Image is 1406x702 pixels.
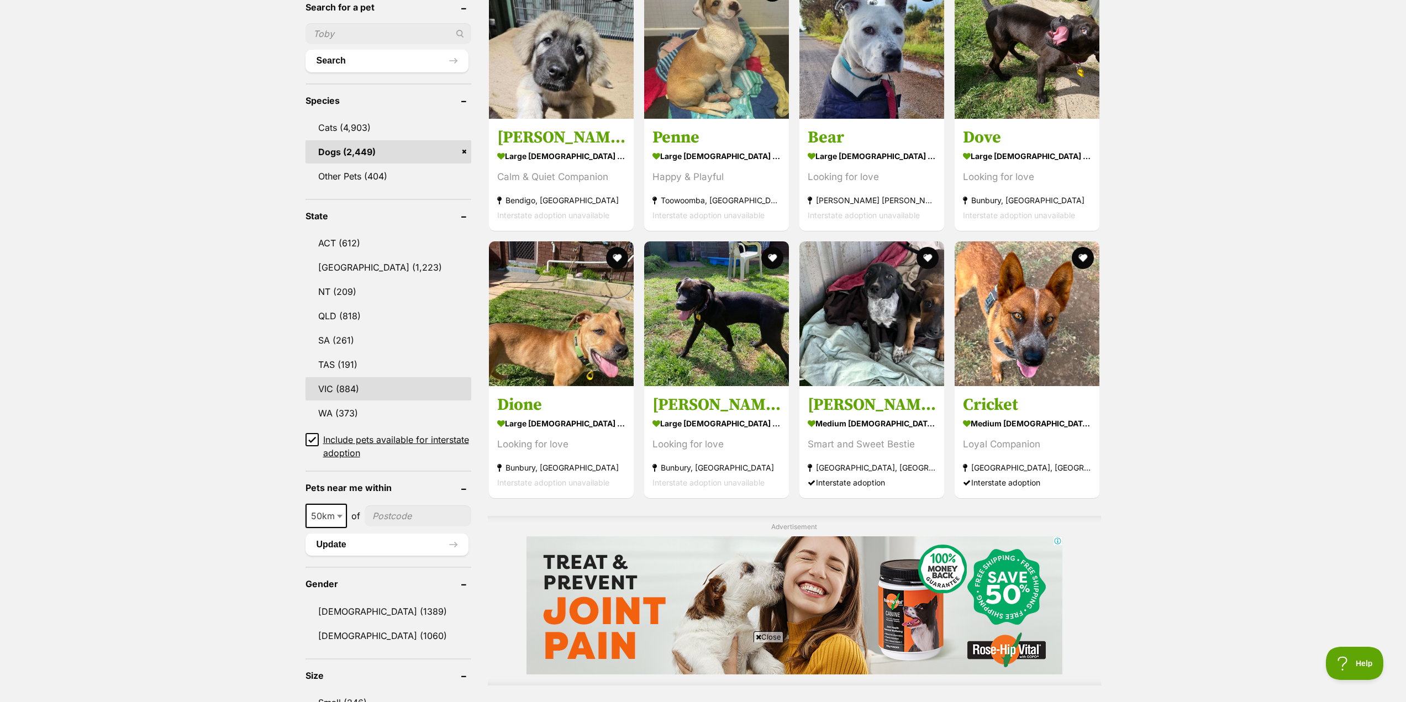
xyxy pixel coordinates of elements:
[351,509,360,522] span: of
[808,475,936,490] div: Interstate adoption
[306,433,471,460] a: Include pets available for interstate adoption
[306,353,471,376] a: TAS (191)
[306,579,471,589] header: Gender
[489,119,634,231] a: [PERSON_NAME] large [DEMOGRAPHIC_DATA] Dog Calm & Quiet Companion Bendigo, [GEOGRAPHIC_DATA] Inte...
[306,23,471,44] input: Toby
[652,437,781,452] div: Looking for love
[644,386,789,498] a: [PERSON_NAME] large [DEMOGRAPHIC_DATA] Dog Looking for love Bunbury, [GEOGRAPHIC_DATA] Interstate...
[799,386,944,498] a: [PERSON_NAME] medium [DEMOGRAPHIC_DATA] Dog Smart and Sweet Bestie [GEOGRAPHIC_DATA], [GEOGRAPHIC...
[306,280,471,303] a: NT (209)
[652,210,765,220] span: Interstate adoption unavailable
[644,119,789,231] a: Penne large [DEMOGRAPHIC_DATA] Dog Happy & Playful Toowoomba, [GEOGRAPHIC_DATA] Interstate adopti...
[489,386,634,498] a: Dione large [DEMOGRAPHIC_DATA] Dog Looking for love Bunbury, [GEOGRAPHIC_DATA] Interstate adoptio...
[808,394,936,415] h3: [PERSON_NAME]
[306,304,471,328] a: QLD (818)
[963,127,1091,148] h3: Dove
[306,96,471,105] header: Species
[306,534,468,556] button: Update
[1072,247,1094,269] button: favourite
[365,505,471,526] input: postcode
[497,415,625,431] strong: large [DEMOGRAPHIC_DATA] Dog
[808,210,920,220] span: Interstate adoption unavailable
[808,170,936,184] div: Looking for love
[799,119,944,231] a: Bear large [DEMOGRAPHIC_DATA] Dog Looking for love [PERSON_NAME] [PERSON_NAME], [GEOGRAPHIC_DATA]...
[306,50,468,72] button: Search
[306,600,471,623] a: [DEMOGRAPHIC_DATA] (1389)
[306,624,471,647] a: [DEMOGRAPHIC_DATA] (1060)
[502,647,904,696] iframe: Advertisement
[497,170,625,184] div: Calm & Quiet Companion
[306,329,471,352] a: SA (261)
[306,377,471,400] a: VIC (884)
[963,475,1091,490] div: Interstate adoption
[955,119,1099,231] a: Dove large [DEMOGRAPHIC_DATA] Dog Looking for love Bunbury, [GEOGRAPHIC_DATA] Interstate adoption...
[306,671,471,680] header: Size
[808,148,936,164] strong: large [DEMOGRAPHIC_DATA] Dog
[306,165,471,188] a: Other Pets (404)
[652,460,781,475] strong: Bunbury, [GEOGRAPHIC_DATA]
[963,210,1075,220] span: Interstate adoption unavailable
[497,460,625,475] strong: Bunbury, [GEOGRAPHIC_DATA]
[754,631,783,642] span: Close
[955,386,1099,498] a: Cricket medium [DEMOGRAPHIC_DATA] Dog Loyal Companion [GEOGRAPHIC_DATA], [GEOGRAPHIC_DATA] Inters...
[606,247,628,269] button: favourite
[963,170,1091,184] div: Looking for love
[306,256,471,279] a: [GEOGRAPHIC_DATA] (1,223)
[489,241,634,386] img: Dione - Rottweiler x Mixed breed Dog
[488,516,1101,685] div: Advertisement
[808,415,936,431] strong: medium [DEMOGRAPHIC_DATA] Dog
[761,247,783,269] button: favourite
[808,193,936,208] strong: [PERSON_NAME] [PERSON_NAME], [GEOGRAPHIC_DATA]
[808,127,936,148] h3: Bear
[306,140,471,163] a: Dogs (2,449)
[1326,647,1384,680] iframe: Help Scout Beacon - Open
[497,193,625,208] strong: Bendigo, [GEOGRAPHIC_DATA]
[808,460,936,475] strong: [GEOGRAPHIC_DATA], [GEOGRAPHIC_DATA]
[306,2,471,12] header: Search for a pet
[652,148,781,164] strong: large [DEMOGRAPHIC_DATA] Dog
[652,193,781,208] strong: Toowoomba, [GEOGRAPHIC_DATA]
[497,210,609,220] span: Interstate adoption unavailable
[652,415,781,431] strong: large [DEMOGRAPHIC_DATA] Dog
[497,394,625,415] h3: Dione
[306,231,471,255] a: ACT (612)
[306,116,471,139] a: Cats (4,903)
[323,433,471,460] span: Include pets available for interstate adoption
[526,536,1062,674] iframe: Advertisement
[652,170,781,184] div: Happy & Playful
[799,241,944,386] img: Louise - Australian Kelpie x Australian Cattle Dog
[652,127,781,148] h3: Penne
[652,394,781,415] h3: [PERSON_NAME]
[917,247,939,269] button: favourite
[307,508,346,524] span: 50km
[306,504,347,528] span: 50km
[955,241,1099,386] img: Cricket - Australian Cattle Dog
[963,437,1091,452] div: Loyal Companion
[306,483,471,493] header: Pets near me within
[652,478,765,487] span: Interstate adoption unavailable
[497,127,625,148] h3: [PERSON_NAME]
[963,415,1091,431] strong: medium [DEMOGRAPHIC_DATA] Dog
[306,402,471,425] a: WA (373)
[497,437,625,452] div: Looking for love
[306,211,471,221] header: State
[808,437,936,452] div: Smart and Sweet Bestie
[963,394,1091,415] h3: Cricket
[497,478,609,487] span: Interstate adoption unavailable
[963,460,1091,475] strong: [GEOGRAPHIC_DATA], [GEOGRAPHIC_DATA]
[497,148,625,164] strong: large [DEMOGRAPHIC_DATA] Dog
[644,241,789,386] img: Darla - Rottweiler x Mixed breed Dog
[963,193,1091,208] strong: Bunbury, [GEOGRAPHIC_DATA]
[963,148,1091,164] strong: large [DEMOGRAPHIC_DATA] Dog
